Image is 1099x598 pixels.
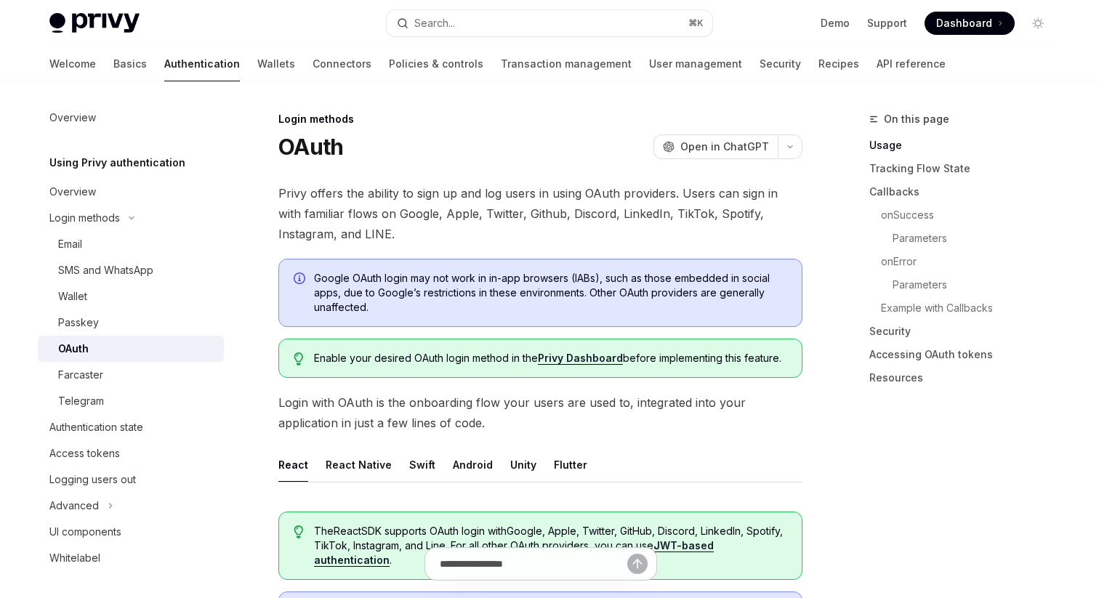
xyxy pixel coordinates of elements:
a: Policies & controls [389,47,483,81]
span: Open in ChatGPT [680,140,769,154]
div: Whitelabel [49,549,100,567]
a: Overview [38,179,224,205]
div: OAuth [58,340,89,357]
h5: Using Privy authentication [49,154,185,171]
span: On this page [884,110,949,128]
a: Email [38,231,224,257]
a: Welcome [49,47,96,81]
a: Basics [113,47,147,81]
button: Unity [510,448,536,482]
span: Privy offers the ability to sign up and log users in using OAuth providers. Users can sign in wit... [278,183,802,244]
a: Telegram [38,388,224,414]
span: Google OAuth login may not work in in-app browsers (IABs), such as those embedded in social apps,... [314,271,787,315]
button: Open in ChatGPT [653,134,778,159]
a: OAuth [38,336,224,362]
h1: OAuth [278,134,343,160]
a: User management [649,47,742,81]
a: onSuccess [881,203,1061,227]
div: Logging users out [49,471,136,488]
a: Privy Dashboard [538,352,623,365]
button: React Native [326,448,392,482]
div: Login methods [49,209,120,227]
div: Search... [414,15,455,32]
svg: Info [294,272,308,287]
span: Login with OAuth is the onboarding flow your users are used to, integrated into your application ... [278,392,802,433]
button: Send message [627,554,648,574]
svg: Tip [294,352,304,365]
a: Usage [869,134,1061,157]
button: Android [453,448,493,482]
div: Access tokens [49,445,120,462]
a: onError [881,250,1061,273]
div: Login methods [278,112,802,126]
a: Recipes [818,47,859,81]
span: ⌘ K [688,17,704,29]
div: SMS and WhatsApp [58,262,153,279]
button: Search...⌘K [387,10,712,36]
button: Toggle dark mode [1026,12,1050,35]
a: Resources [869,366,1061,389]
a: Dashboard [925,12,1015,35]
div: Wallet [58,288,87,305]
a: Wallets [257,47,295,81]
a: Authentication state [38,414,224,440]
div: Passkey [58,314,99,331]
span: The React SDK supports OAuth login with Google, Apple, Twitter, GitHub, Discord, LinkedIn, Spotif... [314,524,787,567]
a: Whitelabel [38,545,224,571]
a: Connectors [313,47,371,81]
div: Email [58,235,82,253]
a: Accessing OAuth tokens [869,343,1061,366]
a: API reference [877,47,946,81]
div: Overview [49,109,96,126]
a: Example with Callbacks [881,296,1061,320]
a: Security [760,47,801,81]
div: Authentication state [49,419,143,436]
div: Farcaster [58,366,103,384]
a: Parameters [893,227,1061,250]
div: Telegram [58,392,104,410]
a: Access tokens [38,440,224,466]
a: UI components [38,519,224,545]
a: Callbacks [869,180,1061,203]
a: Security [869,320,1061,343]
span: Dashboard [936,16,992,31]
a: Transaction management [501,47,632,81]
a: Wallet [38,283,224,310]
svg: Tip [294,525,304,538]
button: React [278,448,308,482]
a: Farcaster [38,362,224,388]
img: light logo [49,13,140,33]
div: Overview [49,183,96,201]
a: Logging users out [38,466,224,493]
a: Tracking Flow State [869,157,1061,180]
a: Support [867,16,907,31]
a: Overview [38,105,224,131]
div: Advanced [49,497,99,514]
span: Enable your desired OAuth login method in the before implementing this feature. [314,351,787,365]
a: Passkey [38,310,224,336]
a: SMS and WhatsApp [38,257,224,283]
a: Parameters [893,273,1061,296]
button: Swift [409,448,435,482]
button: Flutter [554,448,587,482]
div: UI components [49,523,121,541]
a: Demo [821,16,850,31]
a: Authentication [164,47,240,81]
